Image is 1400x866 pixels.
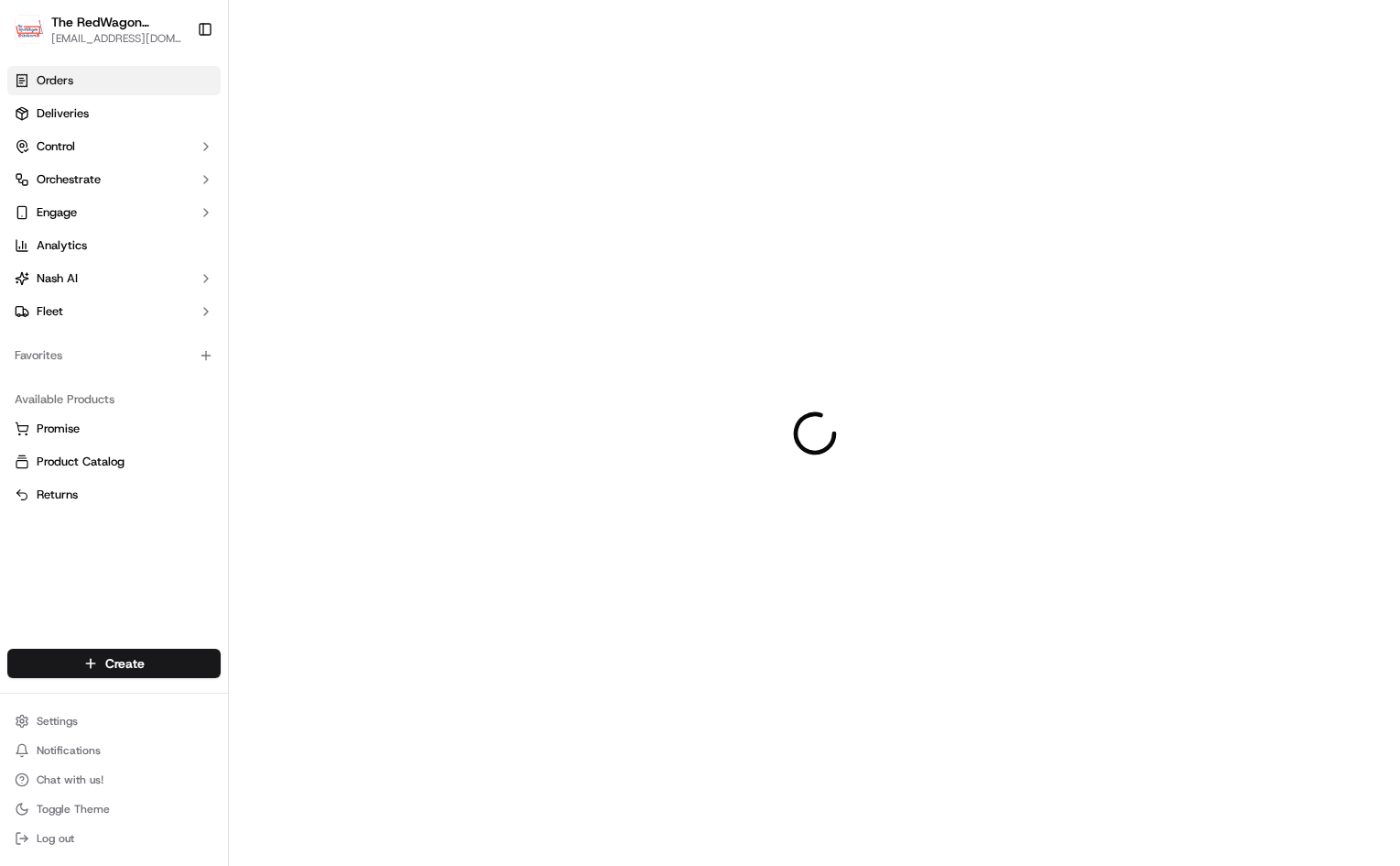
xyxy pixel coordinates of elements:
button: Returns [7,480,221,510]
button: Log out [7,826,221,851]
button: Control [7,132,221,161]
button: Create [7,649,221,678]
div: 💻 [155,411,169,426]
div: Favorites [7,341,221,370]
span: Orders [37,72,73,89]
div: We're available if you need us! [82,193,252,208]
button: Orchestrate [7,165,221,194]
a: Powered byPylon [129,454,222,468]
button: See all [284,235,333,257]
span: Nash AI [37,270,78,287]
span: Chat with us! [37,773,103,787]
span: Notifications [37,743,101,758]
span: [PERSON_NAME] [57,284,148,299]
p: Welcome 👋 [18,73,333,103]
img: 1736555255976-a54dd68f-1ca7-489b-9aae-adbdc363a1c4 [37,285,51,300]
span: Toggle Theme [37,802,110,817]
img: 1736555255976-a54dd68f-1ca7-489b-9aae-adbdc363a1c4 [18,175,51,208]
span: Orchestrate [37,171,101,188]
a: Deliveries [7,99,221,128]
img: Angelique Valdez [18,267,48,296]
button: Notifications [7,738,221,763]
button: Promise [7,414,221,444]
button: Chat with us! [7,767,221,793]
a: Product Catalog [15,454,213,470]
span: Control [37,138,75,155]
span: [PERSON_NAME] [57,334,148,348]
img: Angelique Valdez [18,316,48,345]
img: Nash [18,18,55,55]
span: API Documentation [173,410,294,428]
span: [DATE] [162,334,200,348]
button: Nash AI [7,264,221,293]
div: Available Products [7,385,221,414]
span: Product Catalog [37,454,125,470]
a: Returns [15,487,213,503]
img: 1736555255976-a54dd68f-1ca7-489b-9aae-adbdc363a1c4 [37,334,51,349]
button: Product Catalog [7,447,221,477]
div: 📗 [18,411,33,426]
span: • [152,284,158,299]
a: Analytics [7,231,221,260]
input: Got a question? Start typing here... [48,118,330,137]
a: Promise [15,421,213,437]
button: Fleet [7,297,221,326]
button: Engage [7,198,221,227]
div: Start new chat [82,175,300,193]
span: Engage [37,204,77,221]
a: Orders [7,66,221,95]
button: The RedWagon Delivers [51,13,182,31]
button: [EMAIL_ADDRESS][DOMAIN_NAME] [51,31,182,46]
span: Fleet [37,303,63,320]
span: Deliveries [37,105,89,122]
button: Start new chat [311,181,333,203]
button: Toggle Theme [7,796,221,822]
a: 💻API Documentation [147,402,301,435]
span: Analytics [37,237,87,254]
span: Returns [37,487,78,503]
img: 1738778727109-b901c2ba-d612-49f7-a14d-d897ce62d23f [38,175,71,208]
a: 📗Knowledge Base [11,402,147,435]
span: • [152,334,158,348]
span: Knowledge Base [37,410,140,428]
img: The RedWagon Delivers [15,15,44,44]
button: Settings [7,708,221,734]
div: Past conversations [18,238,123,253]
span: Pylon [182,455,222,468]
button: The RedWagon DeliversThe RedWagon Delivers[EMAIL_ADDRESS][DOMAIN_NAME] [7,7,190,51]
span: Create [105,654,145,673]
span: Log out [37,831,74,846]
span: [DATE] [162,284,200,299]
span: Settings [37,714,78,729]
span: Promise [37,421,80,437]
